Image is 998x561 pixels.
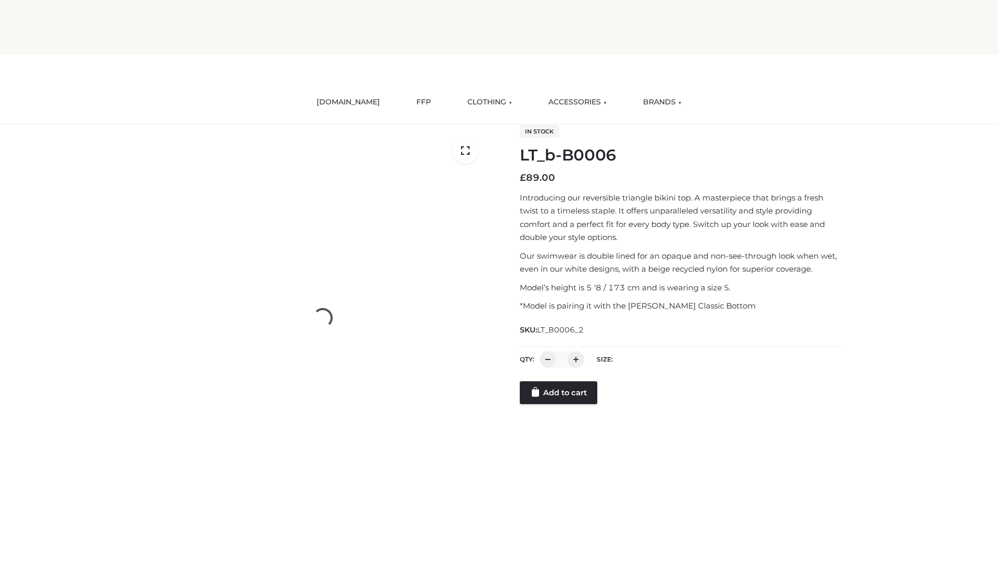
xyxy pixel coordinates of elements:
a: ACCESSORIES [541,91,614,114]
span: LT_B0006_2 [537,325,584,335]
p: Introducing our reversible triangle bikini top. A masterpiece that brings a fresh twist to a time... [520,191,844,244]
p: *Model is pairing it with the [PERSON_NAME] Classic Bottom [520,299,844,313]
h1: LT_b-B0006 [520,146,844,165]
a: [DOMAIN_NAME] [309,91,388,114]
a: Add to cart [520,381,597,404]
a: FFP [409,91,439,114]
bdi: 89.00 [520,172,555,183]
a: CLOTHING [459,91,520,114]
label: Size: [597,355,613,363]
span: SKU: [520,324,585,336]
p: Our swimwear is double lined for an opaque and non-see-through look when wet, even in our white d... [520,249,844,276]
a: BRANDS [635,91,689,114]
p: Model’s height is 5 ‘8 / 173 cm and is wearing a size S. [520,281,844,295]
span: In stock [520,125,559,138]
label: QTY: [520,355,534,363]
span: £ [520,172,526,183]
